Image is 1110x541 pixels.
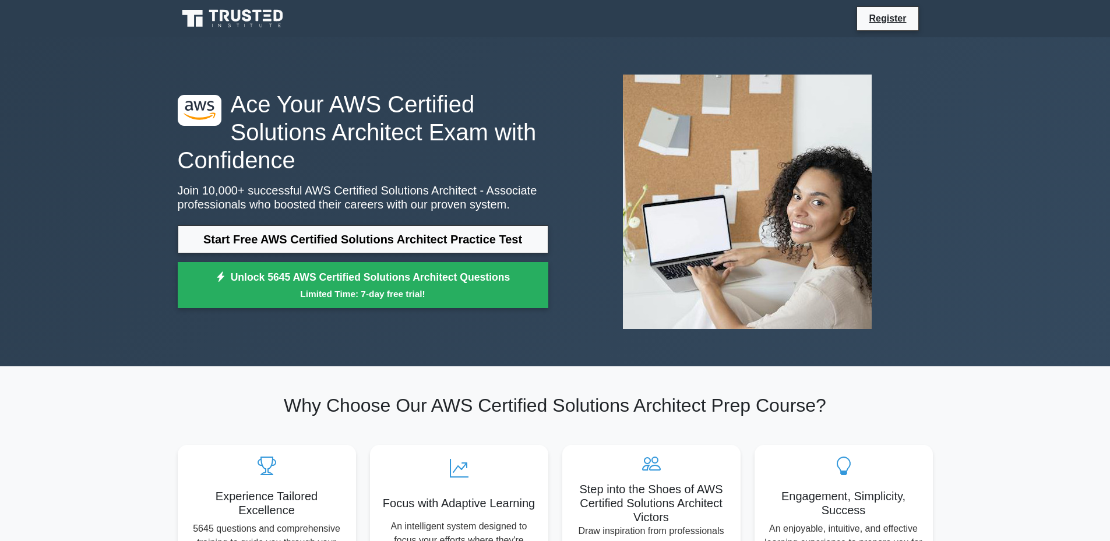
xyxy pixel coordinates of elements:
[379,496,539,510] h5: Focus with Adaptive Learning
[178,262,548,309] a: Unlock 5645 AWS Certified Solutions Architect QuestionsLimited Time: 7-day free trial!
[178,225,548,253] a: Start Free AWS Certified Solutions Architect Practice Test
[178,394,933,416] h2: Why Choose Our AWS Certified Solutions Architect Prep Course?
[178,90,548,174] h1: Ace Your AWS Certified Solutions Architect Exam with Confidence
[572,482,731,524] h5: Step into the Shoes of AWS Certified Solutions Architect Victors
[178,183,548,211] p: Join 10,000+ successful AWS Certified Solutions Architect - Associate professionals who boosted t...
[862,11,913,26] a: Register
[764,489,924,517] h5: Engagement, Simplicity, Success
[192,287,534,300] small: Limited Time: 7-day free trial!
[187,489,347,517] h5: Experience Tailored Excellence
